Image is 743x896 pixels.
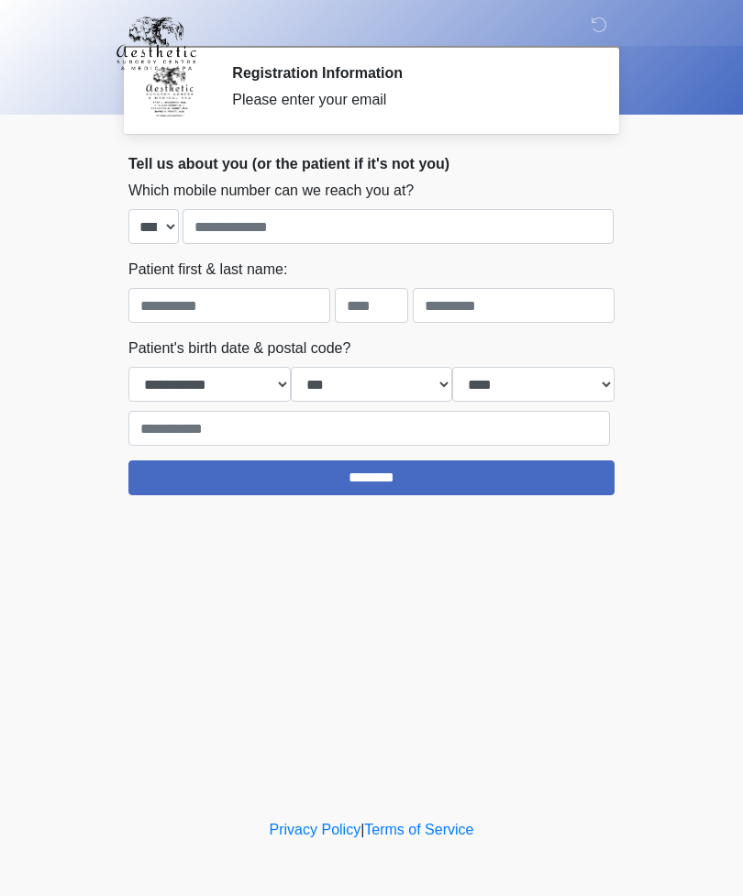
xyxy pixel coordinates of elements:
h2: Tell us about you (or the patient if it's not you) [128,155,615,172]
img: Aesthetic Surgery Centre, PLLC Logo [110,14,203,72]
a: Terms of Service [364,822,473,837]
label: Which mobile number can we reach you at? [128,180,414,202]
label: Patient's birth date & postal code? [128,337,350,360]
img: Agent Avatar [142,64,197,119]
div: Please enter your email [232,89,587,111]
a: | [360,822,364,837]
label: Patient first & last name: [128,259,287,281]
a: Privacy Policy [270,822,361,837]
